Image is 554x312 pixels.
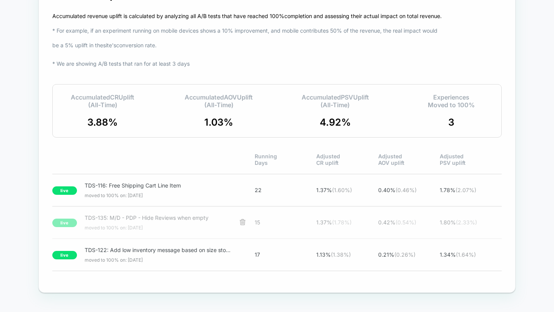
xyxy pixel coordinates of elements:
[87,116,118,128] span: 3.88 %
[255,219,317,226] span: 15
[52,251,77,259] p: live
[320,116,351,128] span: 4.92 %
[395,187,417,193] span: ( 0.46 %)
[440,153,502,166] span: Adjusted PSV uplift
[185,93,253,109] span: Accumulated AOV Uplift (All-Time)
[428,93,475,109] span: Experiences Moved to 100%
[378,251,440,258] span: 0.21 %
[316,219,378,226] span: 1.37 %
[204,116,233,128] span: 1.03 %
[52,219,77,227] p: live
[52,60,190,67] span: * We are showing A/B tests that ran for at least 3 days
[316,251,378,258] span: 1.13 %
[85,257,232,263] span: moved to 100% on: [DATE]
[332,187,352,193] span: ( 1.60 %)
[85,225,232,231] span: moved to 100% on: [DATE]
[85,182,230,189] span: TDS-116: Free Shipping Cart Line Item
[85,193,232,198] span: moved to 100% on: [DATE]
[456,251,476,258] span: ( 1.64 %)
[52,186,77,195] p: live
[440,251,502,258] span: 1.34 %
[316,153,378,166] span: Adjusted CR uplift
[394,251,415,258] span: ( 0.26 %)
[71,93,134,109] span: Accumulated CR Uplift (All-Time)
[240,219,246,225] img: menu
[440,219,502,226] span: 1.80 %
[395,219,416,226] span: ( 0.54 %)
[316,187,378,193] span: 1.37 %
[378,219,440,226] span: 0.42 %
[255,187,317,193] span: 22
[332,219,352,226] span: ( 1.78 %)
[456,187,476,193] span: ( 2.07 %)
[378,187,440,193] span: 0.40 %
[440,187,502,193] span: 1.78 %
[52,27,437,48] span: * For example, if an experiment running on mobile devices shows a 10% improvement, and mobile con...
[85,214,230,221] span: TDS-135: M/D - PDP - Hide Reviews when empty
[52,9,442,71] p: Accumulated revenue uplift is calculated by analyzing all A/B tests that have reached 100% comple...
[456,219,477,226] span: ( 2.33 %)
[255,251,317,258] span: 17
[255,153,317,166] span: Running Days
[85,247,230,253] span: TDS-122: Add low inventory message based on size stock
[378,153,440,166] span: Adjusted AOV uplift
[448,116,454,128] span: 3
[302,93,369,109] span: Accumulated PSV Uplift (All-Time)
[331,251,351,258] span: ( 1.38 %)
